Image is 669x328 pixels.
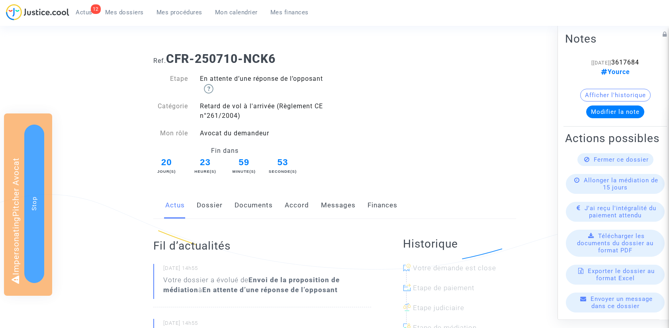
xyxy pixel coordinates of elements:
[152,169,181,174] div: Jour(s)
[69,6,99,18] a: 12Actus
[150,6,209,18] a: Mes procédures
[403,237,516,251] h2: Historique
[156,9,202,16] span: Mes procédures
[413,264,496,272] span: Votre demande est close
[601,59,640,76] span: 3617684
[586,105,644,118] button: Modifier la note
[235,192,273,219] a: Documents
[105,9,144,16] span: Mes dossiers
[194,74,334,94] div: En attente d’une réponse de l’opposant
[268,156,297,169] span: 53
[91,4,101,14] div: 12
[268,169,297,174] div: Seconde(s)
[202,286,338,294] b: En attente d’une réponse de l’opposant
[163,265,371,275] small: [DATE] 14h55
[191,156,220,169] span: 23
[147,146,302,156] div: Fin dans
[153,239,371,253] h2: Fil d’actualités
[6,4,69,20] img: jc-logo.svg
[230,156,258,169] span: 59
[147,102,194,121] div: Catégorie
[565,131,665,145] h2: Actions possibles
[166,52,276,66] b: CFR-250710-NCK6
[197,192,223,219] a: Dossier
[194,102,334,121] div: Retard de vol à l'arrivée (Règlement CE n°261/2004)
[215,9,258,16] span: Mon calendrier
[264,6,315,18] a: Mes finances
[191,169,220,174] div: Heure(s)
[99,6,150,18] a: Mes dossiers
[577,232,653,254] span: Télécharger les documents du dossier au format PDF
[285,192,309,219] a: Accord
[585,205,656,219] span: J'ai reçu l'intégralité du paiement attendu
[152,156,181,169] span: 20
[163,275,371,295] div: Votre dossier a évolué de à
[31,197,38,211] span: Stop
[194,129,334,138] div: Avocat du demandeur
[24,125,44,283] button: Stop
[591,60,611,66] span: [[DATE]]
[368,192,397,219] a: Finances
[204,84,213,94] img: help.svg
[163,276,340,294] b: Envoi de la proposition de médiation
[321,192,356,219] a: Messages
[565,32,665,46] h2: Notes
[584,177,658,191] span: Allonger la médiation de 15 jours
[76,9,92,16] span: Actus
[594,156,649,163] span: Fermer ce dossier
[165,192,185,219] a: Actus
[588,267,655,282] span: Exporter le dossier au format Excel
[147,129,194,138] div: Mon rôle
[270,9,309,16] span: Mes finances
[591,295,653,310] span: Envoyer un message dans ce dossier
[4,113,52,296] div: Impersonating
[153,57,166,64] span: Ref.
[601,68,630,76] span: Yource
[147,74,194,94] div: Etape
[580,89,651,102] button: Afficher l'historique
[209,6,264,18] a: Mon calendrier
[230,169,258,174] div: Minute(s)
